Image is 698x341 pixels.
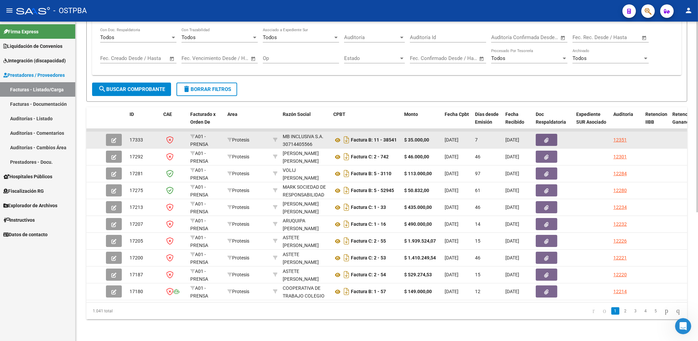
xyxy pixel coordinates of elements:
[491,34,513,40] input: Start date
[283,284,328,299] div: 30718285360
[130,238,143,244] span: 17205
[438,55,471,61] input: End date
[445,221,458,227] span: [DATE]
[227,154,249,159] span: Protesis
[283,133,324,141] div: MB INCLUSIVA S.A.
[404,272,432,277] strong: $ 529.274,53
[401,107,442,137] datatable-header-cell: Monto
[613,204,627,211] div: 12234
[445,137,458,143] span: [DATE]
[475,188,480,193] span: 61
[227,205,249,210] span: Protesis
[163,112,172,117] span: CAE
[3,57,66,64] span: Integración (discapacidad)
[283,112,311,117] span: Razón Social
[675,318,691,334] iframe: Intercom live chat
[475,255,480,260] span: 46
[475,205,480,210] span: 46
[227,272,249,277] span: Protesis
[573,34,594,40] input: Start date
[351,188,394,193] strong: Factura B: 5 - 52945
[53,3,87,18] span: - OSTPBA
[227,112,238,117] span: Area
[475,137,478,143] span: 7
[613,220,627,228] div: 12232
[161,107,188,137] datatable-header-cell: CAE
[342,236,351,246] i: Descargar documento
[505,289,519,294] span: [DATE]
[589,307,598,315] a: go to first page
[404,171,432,176] strong: $ 113.000,00
[574,107,611,137] datatable-header-cell: Expediente SUR Asociado
[283,268,328,282] div: 27938579860
[404,205,432,210] strong: $ 435.000,00
[130,255,143,260] span: 17200
[559,34,567,42] button: Open calendar
[130,188,143,193] span: 17275
[613,112,633,117] span: Auditoria
[227,238,249,244] span: Protesis
[505,137,519,143] span: [DATE]
[613,170,627,178] div: 12284
[130,137,143,143] span: 17333
[190,184,208,197] span: A01 - PRENSA
[283,234,328,248] div: 27938579860
[351,272,386,278] strong: Factura C: 2 - 54
[263,34,277,40] span: Todos
[351,205,386,210] strong: Factura C: 1 - 33
[283,217,328,231] div: 20929582668
[641,305,651,317] li: page 4
[445,171,458,176] span: [DATE]
[505,171,519,176] span: [DATE]
[445,154,458,159] span: [DATE]
[651,305,661,317] li: page 5
[344,34,399,40] span: Auditoría
[645,112,667,125] span: Retencion IIBB
[283,200,328,214] div: 23362769299
[351,154,389,160] strong: Factura C: 2 - 742
[227,137,249,143] span: Protesis
[168,55,176,63] button: Open calendar
[445,289,458,294] span: [DATE]
[98,85,106,93] mat-icon: search
[601,34,633,40] input: End date
[130,112,134,117] span: ID
[351,255,386,261] strong: Factura C: 2 - 53
[475,289,480,294] span: 12
[3,231,48,238] span: Datos de contacto
[505,255,519,260] span: [DATE]
[342,168,351,179] i: Descargar documento
[445,238,458,244] span: [DATE]
[613,136,627,144] div: 12351
[404,154,429,159] strong: $ 46.000,00
[445,255,458,260] span: [DATE]
[190,218,208,231] span: A01 - PRENSA
[573,55,587,61] span: Todos
[342,151,351,162] i: Descargar documento
[190,134,208,147] span: A01 - PRENSA
[3,28,38,35] span: Firma Express
[210,55,242,61] input: End date
[283,217,328,240] div: ARUQUIPA [PERSON_NAME] [PERSON_NAME]
[685,6,693,14] mat-icon: person
[283,166,328,182] div: VOLIJ [PERSON_NAME]
[331,107,401,137] datatable-header-cell: CPBT
[611,107,643,137] datatable-header-cell: Auditoria
[505,272,519,277] span: [DATE]
[576,112,606,125] span: Expediente SUR Asociado
[442,107,472,137] datatable-header-cell: Fecha Cpbt
[130,205,143,210] span: 17213
[225,107,270,137] datatable-header-cell: Area
[283,183,328,206] div: MARK SOCIEDAD DE RESPONSABILIDAD LIMITADA
[130,171,143,176] span: 17281
[283,133,328,147] div: 30714405566
[613,271,627,279] div: 12220
[613,237,627,245] div: 12226
[190,112,216,125] span: Facturado x Orden De
[190,269,208,282] span: A01 - PRENSA
[283,234,328,257] div: ASTETE [PERSON_NAME] [PERSON_NAME]
[227,188,249,193] span: Protesis
[445,188,458,193] span: [DATE]
[478,55,486,63] button: Open calendar
[503,107,533,137] datatable-header-cell: Fecha Recibido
